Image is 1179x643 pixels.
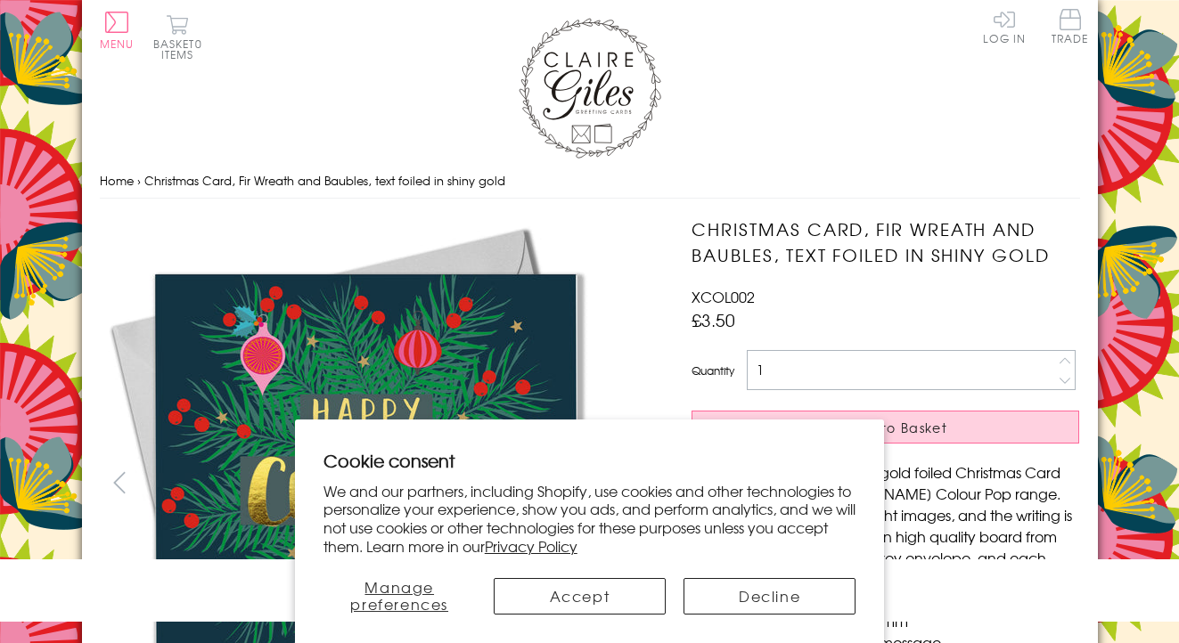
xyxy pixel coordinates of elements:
[692,286,755,307] span: XCOL002
[100,163,1080,199] nav: breadcrumbs
[692,362,734,378] label: Quantity
[1052,9,1089,47] a: Trade
[153,14,202,60] button: Basket0 items
[323,482,856,556] p: We and our partners, including Shopify, use cookies and other technologies to personalize your ex...
[323,448,856,473] h2: Cookie consent
[100,12,135,49] button: Menu
[692,461,1079,590] p: A beautiful, contemporary, gold foiled Christmas Card from the amazing [PERSON_NAME] Colour Pop r...
[100,462,140,502] button: prev
[846,419,947,436] span: Add to Basket
[519,18,661,159] img: Claire Giles Greetings Cards
[1052,9,1089,44] span: Trade
[692,216,1079,268] h1: Christmas Card, Fir Wreath and Baubles, text foiled in shiny gold
[494,578,666,615] button: Accept
[684,578,856,615] button: Decline
[137,172,141,189] span: ›
[100,36,135,52] span: Menu
[350,576,448,615] span: Manage preferences
[323,578,476,615] button: Manage preferences
[144,172,505,189] span: Christmas Card, Fir Wreath and Baubles, text foiled in shiny gold
[485,535,577,557] a: Privacy Policy
[692,411,1079,444] button: Add to Basket
[100,172,134,189] a: Home
[161,36,202,62] span: 0 items
[983,9,1026,44] a: Log In
[692,307,735,332] span: £3.50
